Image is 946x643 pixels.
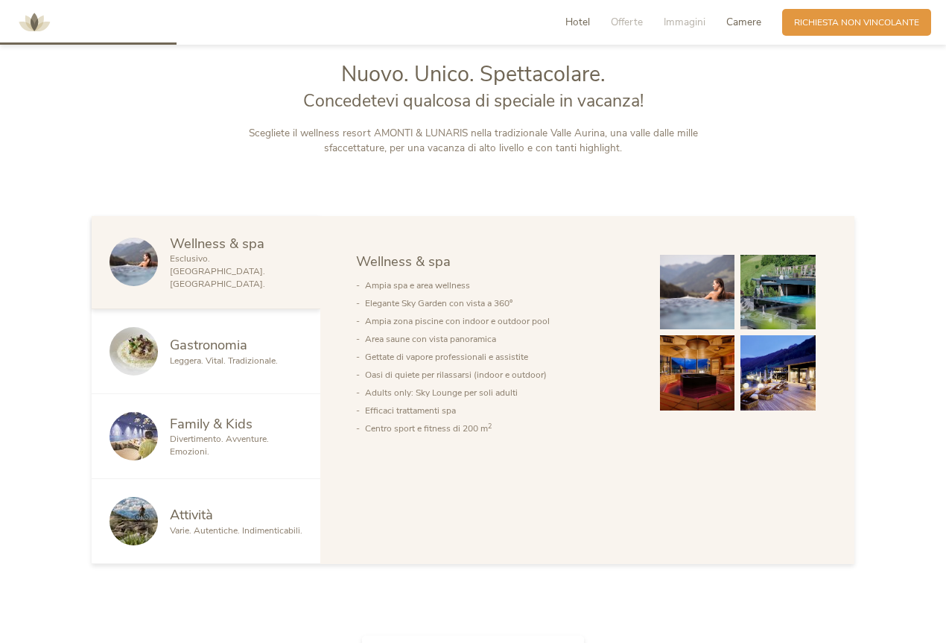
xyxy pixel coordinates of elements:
[170,414,253,433] span: Family & Kids
[365,419,636,437] li: Centro sport e fitness di 200 m
[170,234,264,253] span: Wellness & spa
[664,15,705,29] span: Immagini
[170,505,213,524] span: Attività
[365,348,636,366] li: Gettate di vapore professionali e assistite
[365,366,636,384] li: Oasi di quiete per rilassarsi (indoor e outdoor)
[341,60,606,89] span: Nuovo. Unico. Spettacolare.
[365,276,636,294] li: Ampia spa e area wellness
[488,422,492,431] sup: 2
[170,253,265,290] span: Esclusivo. [GEOGRAPHIC_DATA]. [GEOGRAPHIC_DATA].
[356,252,451,270] span: Wellness & spa
[303,89,644,113] span: Concedetevi qualcosa di speciale in vacanza!
[12,18,57,26] a: AMONTI & LUNARIS Wellnessresort
[170,433,269,457] span: Divertimento. Avventure. Emozioni.
[365,294,636,312] li: Elegante Sky Garden con vista a 360°
[224,126,722,156] p: Scegliete il wellness resort AMONTI & LUNARIS nella tradizionale Valle Aurina, una valle dalle mi...
[565,15,590,29] span: Hotel
[611,15,643,29] span: Offerte
[170,355,278,367] span: Leggera. Vital. Tradizionale.
[365,384,636,402] li: Adults only: Sky Lounge per soli adulti
[365,402,636,419] li: Efficaci trattamenti spa
[794,16,919,29] span: Richiesta non vincolante
[365,330,636,348] li: Area saune con vista panoramica
[170,525,302,536] span: Varie. Autentiche. Indimenticabili.
[365,312,636,330] li: Ampia zona piscine con indoor e outdoor pool
[726,15,761,29] span: Camere
[170,335,247,354] span: Gastronomia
